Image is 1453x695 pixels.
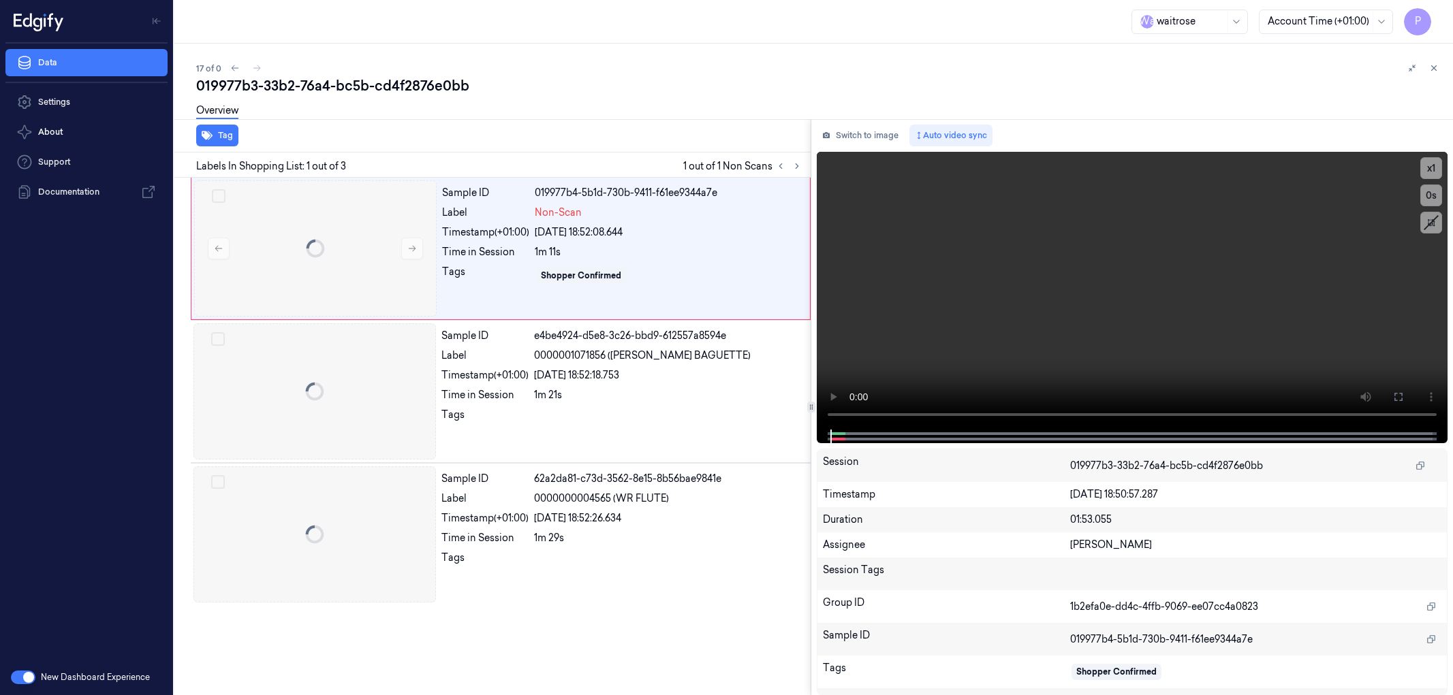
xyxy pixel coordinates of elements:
[5,148,168,176] a: Support
[442,186,529,200] div: Sample ID
[212,189,225,203] button: Select row
[817,125,904,146] button: Switch to image
[442,265,529,287] div: Tags
[534,329,802,343] div: e4be4924-d5e8-3c26-bbd9-612557a8594e
[534,531,802,545] div: 1m 29s
[534,388,802,402] div: 1m 21s
[1140,15,1154,29] span: W a
[1070,600,1258,614] span: 1b2efa0e-dd4c-4ffb-9069-ee07cc4a0823
[441,531,529,545] div: Time in Session
[196,103,238,119] a: Overview
[534,491,669,506] span: 0000000004565 (WR FLUTE)
[1070,487,1441,502] div: [DATE] 18:50:57.287
[442,225,529,240] div: Timestamp (+01:00)
[534,511,802,526] div: [DATE] 18:52:26.634
[5,49,168,76] a: Data
[541,270,621,282] div: Shopper Confirmed
[1070,538,1441,552] div: [PERSON_NAME]
[534,472,802,486] div: 62a2da81-c73d-3562-8e15-8b56bae9841e
[441,368,529,383] div: Timestamp (+01:00)
[441,349,529,363] div: Label
[196,63,221,74] span: 17 of 0
[1404,8,1431,35] button: P
[535,225,802,240] div: [DATE] 18:52:08.644
[1070,459,1263,473] span: 019977b3-33b2-76a4-bc5b-cd4f2876e0bb
[1070,632,1253,647] span: 019977b4-5b1d-730b-9411-f61ee9344a7e
[441,408,529,430] div: Tags
[1076,666,1157,678] div: Shopper Confirmed
[146,10,168,32] button: Toggle Navigation
[1420,157,1442,179] button: x1
[196,159,346,174] span: Labels In Shopping List: 1 out of 3
[196,76,1442,95] div: 019977b3-33b2-76a4-bc5b-cd4f2876e0bb
[1420,184,1442,206] button: 0s
[442,206,529,220] div: Label
[5,118,168,146] button: About
[441,551,529,572] div: Tags
[211,475,225,489] button: Select row
[823,661,1070,683] div: Tags
[823,487,1070,502] div: Timestamp
[909,125,993,146] button: Auto video sync
[823,513,1070,527] div: Duration
[441,491,529,506] div: Label
[535,186,802,200] div: 019977b4-5b1d-730b-9411-f61ee9344a7e
[823,628,1070,650] div: Sample ID
[534,349,751,363] span: 0000001071856 ([PERSON_NAME] BAGUETTE)
[441,329,529,343] div: Sample ID
[5,88,168,116] a: Settings
[196,125,238,146] button: Tag
[534,368,802,383] div: [DATE] 18:52:18.753
[441,388,529,402] div: Time in Session
[5,178,168,206] a: Documentation
[823,455,1070,476] div: Session
[823,538,1070,552] div: Assignee
[535,245,802,259] div: 1m 11s
[823,563,1070,585] div: Session Tags
[683,158,805,174] span: 1 out of 1 Non Scans
[1070,513,1441,527] div: 01:53.055
[535,206,582,220] span: Non-Scan
[442,245,529,259] div: Time in Session
[211,332,225,346] button: Select row
[823,596,1070,617] div: Group ID
[441,472,529,486] div: Sample ID
[441,511,529,526] div: Timestamp (+01:00)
